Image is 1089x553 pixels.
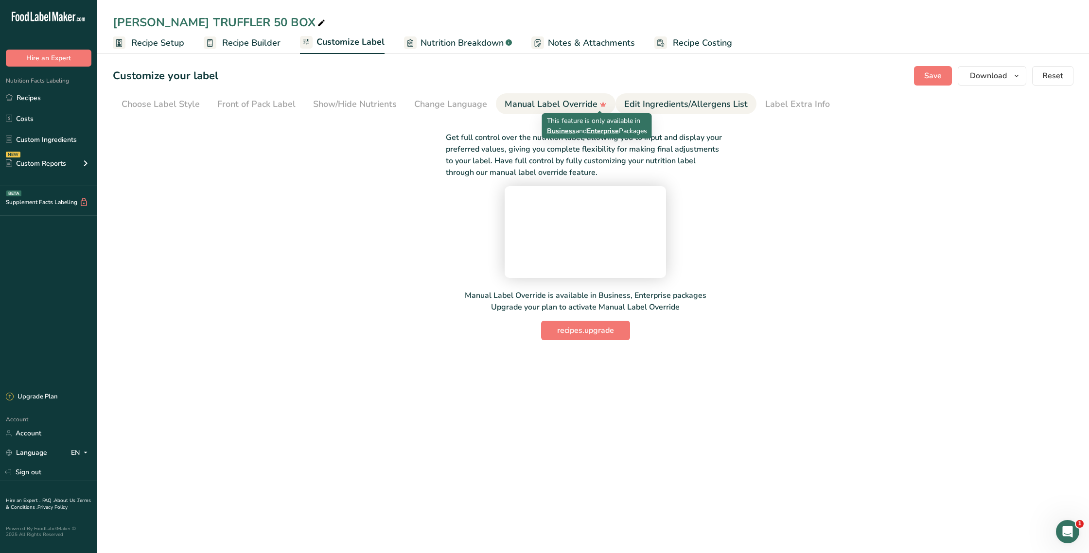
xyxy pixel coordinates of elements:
[217,98,296,111] div: Front of Pack Label
[71,447,91,459] div: EN
[6,392,57,402] div: Upgrade Plan
[204,32,281,54] a: Recipe Builder
[557,325,614,336] span: recipes.upgrade
[122,98,200,111] div: Choose Label Style
[6,497,91,511] a: Terms & Conditions .
[587,126,619,136] span: Enterprise
[54,497,77,504] a: About Us .
[765,98,830,111] div: Label Extra Info
[547,126,576,136] span: Business
[924,70,942,82] span: Save
[531,32,635,54] a: Notes & Attachments
[547,116,647,136] div: This feature is only available in and Packages
[446,132,725,178] p: Get full control over the nutrition label, allowing you to input and display your preferred value...
[6,497,40,504] a: Hire an Expert .
[404,32,512,54] a: Nutrition Breakdown
[313,98,397,111] div: Show/Hide Nutrients
[222,36,281,50] span: Recipe Builder
[958,66,1026,86] button: Download
[654,32,732,54] a: Recipe Costing
[541,321,630,340] button: recipes.upgrade
[37,504,68,511] a: Privacy Policy
[414,98,487,111] div: Change Language
[42,497,54,504] a: FAQ .
[6,526,91,537] div: Powered By FoodLabelMaker © 2025 All Rights Reserved
[624,98,748,111] div: Edit Ingredients/Allergens List
[505,98,607,111] div: Manual Label Override
[6,50,91,67] button: Hire an Expert
[6,152,20,157] div: NEW
[673,36,732,50] span: Recipe Costing
[1032,66,1073,86] button: Reset
[421,36,504,50] span: Nutrition Breakdown
[914,66,952,86] button: Save
[6,190,21,196] div: BETA
[316,35,385,49] span: Customize Label
[1056,520,1079,543] iframe: Intercom live chat
[131,36,184,50] span: Recipe Setup
[1076,520,1084,528] span: 1
[970,70,1007,82] span: Download
[465,290,706,313] p: Manual Label Override is available in Business, Enterprise packages Upgrade your plan to activate...
[113,68,218,84] h1: Customize your label
[6,444,47,461] a: Language
[6,158,66,169] div: Custom Reports
[1042,70,1063,82] span: Reset
[300,31,385,54] a: Customize Label
[113,14,327,31] div: [PERSON_NAME] TRUFFLER 50 BOX
[113,32,184,54] a: Recipe Setup
[548,36,635,50] span: Notes & Attachments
